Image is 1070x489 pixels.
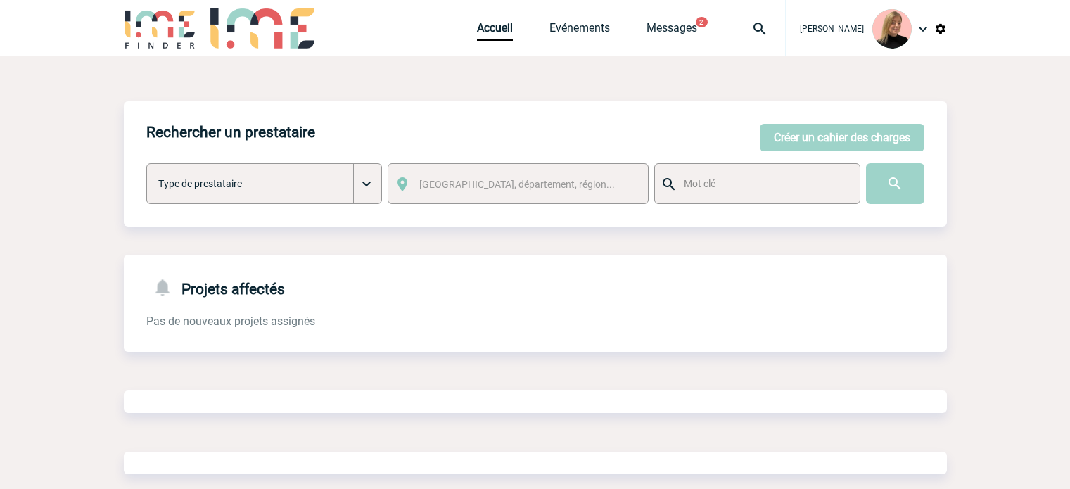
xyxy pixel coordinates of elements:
[152,277,181,298] img: notifications-24-px-g.png
[549,21,610,41] a: Evénements
[419,179,615,190] span: [GEOGRAPHIC_DATA], département, région...
[647,21,697,41] a: Messages
[872,9,912,49] img: 131233-0.png
[866,163,924,204] input: Submit
[477,21,513,41] a: Accueil
[146,124,315,141] h4: Rechercher un prestataire
[680,174,847,193] input: Mot clé
[800,24,864,34] span: [PERSON_NAME]
[146,315,315,328] span: Pas de nouveaux projets assignés
[696,17,708,27] button: 2
[124,8,197,49] img: IME-Finder
[146,277,285,298] h4: Projets affectés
